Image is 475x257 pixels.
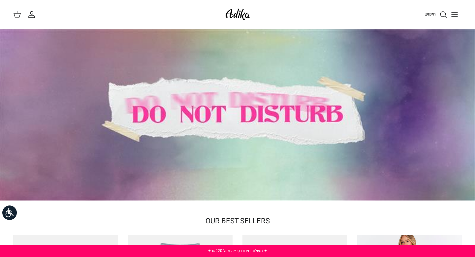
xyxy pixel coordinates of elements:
[206,216,270,227] a: OUR BEST SELLERS
[208,248,267,254] a: ✦ משלוח חינם בקנייה מעל ₪220 ✦
[447,7,462,22] button: Toggle menu
[425,11,447,18] a: חיפוש
[28,11,38,18] a: החשבון שלי
[224,7,252,22] img: Adika IL
[425,11,436,17] span: חיפוש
